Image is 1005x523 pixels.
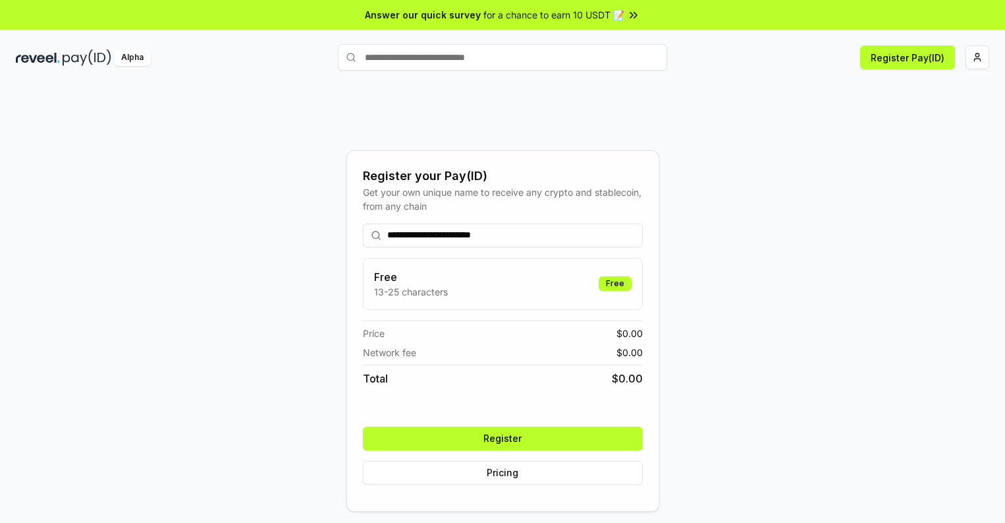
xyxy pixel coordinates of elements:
[483,8,624,22] span: for a chance to earn 10 USDT 📝
[599,276,632,291] div: Free
[363,346,416,359] span: Network fee
[63,49,111,66] img: pay_id
[616,346,643,359] span: $ 0.00
[616,326,643,340] span: $ 0.00
[16,49,60,66] img: reveel_dark
[363,371,388,386] span: Total
[374,269,448,285] h3: Free
[363,185,643,213] div: Get your own unique name to receive any crypto and stablecoin, from any chain
[612,371,643,386] span: $ 0.00
[363,326,385,340] span: Price
[860,46,955,69] button: Register Pay(ID)
[363,461,643,485] button: Pricing
[365,8,481,22] span: Answer our quick survey
[363,427,643,450] button: Register
[374,285,448,299] p: 13-25 characters
[363,167,643,185] div: Register your Pay(ID)
[114,49,151,66] div: Alpha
